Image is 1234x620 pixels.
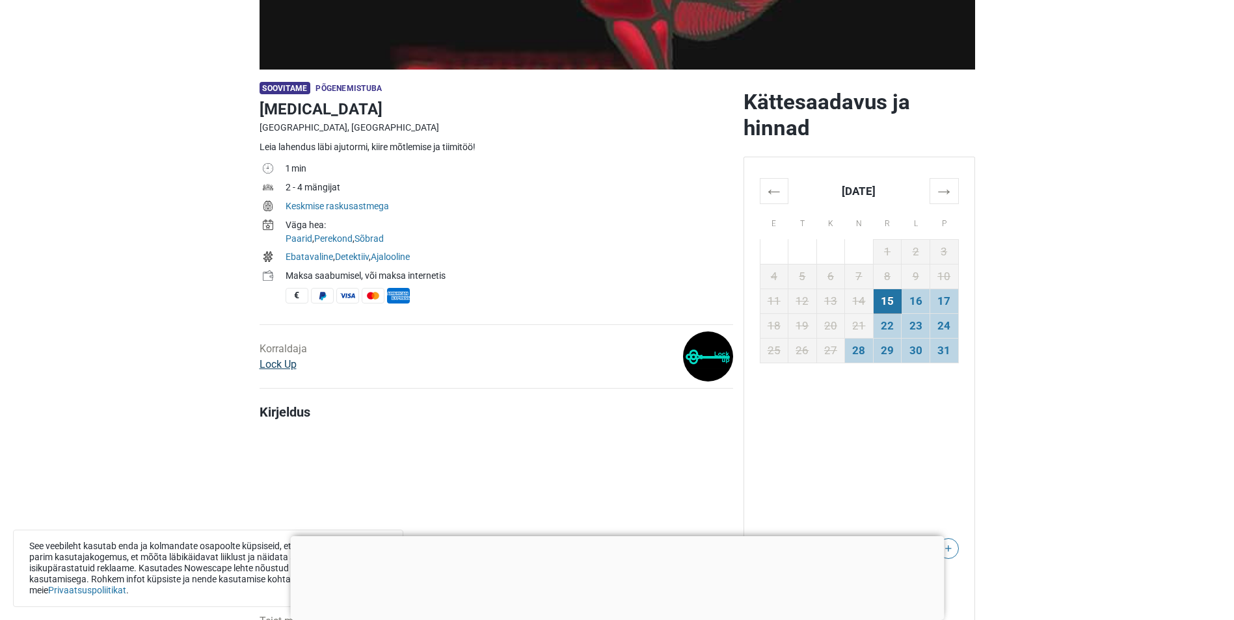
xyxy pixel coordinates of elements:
[48,585,126,595] a: Privaatsuspoliitikat
[286,201,389,211] a: Keskmise raskusastmega
[788,203,817,239] th: T
[930,239,958,264] td: 3
[260,97,733,121] h1: [MEDICAL_DATA]
[315,84,382,93] span: Põgenemistuba
[873,289,902,313] td: 15
[744,89,975,141] h2: Kättesaadavus ja hinnad
[873,239,902,264] td: 1
[760,178,788,203] th: ←
[683,331,733,381] img: 38af86134b65d0f1l.png
[314,233,353,244] a: Perekond
[260,358,297,370] a: Lock Up
[873,338,902,363] td: 29
[873,313,902,338] td: 22
[816,338,845,363] td: 27
[260,140,733,154] div: Leia lahendus läbi ajutormi, kiire mõtlemise ja tiimitöö!
[845,338,874,363] td: 28
[286,233,312,244] a: Paarid
[362,288,384,304] span: MasterCard
[286,218,733,232] div: Väga hea:
[387,288,410,304] span: American Express
[336,288,359,304] span: Visa
[902,338,930,363] td: 30
[260,341,307,372] div: Korraldaja
[290,536,944,617] iframe: Advertisement
[930,203,958,239] th: P
[902,264,930,289] td: 9
[788,338,817,363] td: 26
[286,161,733,179] td: 1 min
[788,313,817,338] td: 19
[760,363,959,525] iframe: Advertisement
[816,313,845,338] td: 20
[873,203,902,239] th: R
[902,203,930,239] th: L
[13,530,403,607] div: See veebileht kasutab enda ja kolmandate osapoolte küpsiseid, et tuua sinuni parim kasutajakogemu...
[788,289,817,313] td: 12
[260,121,733,135] div: [GEOGRAPHIC_DATA], [GEOGRAPHIC_DATA]
[760,203,788,239] th: E
[845,313,874,338] td: 21
[788,178,930,203] th: [DATE]
[286,217,733,249] td: , ,
[930,289,958,313] td: 17
[286,179,733,198] td: 2 - 4 mängijat
[760,313,788,338] td: 18
[930,313,958,338] td: 24
[845,264,874,289] td: 7
[816,264,845,289] td: 6
[260,82,311,94] span: Soovitame
[930,338,958,363] td: 31
[760,289,788,313] td: 11
[902,239,930,264] td: 2
[286,249,733,268] td: , ,
[335,252,369,262] a: Detektiiv
[311,288,334,304] span: PayPal
[845,203,874,239] th: N
[260,432,733,614] iframe: Advertisement
[286,288,308,304] span: Sularaha
[260,404,733,420] h4: Kirjeldus
[902,289,930,313] td: 16
[788,264,817,289] td: 5
[816,203,845,239] th: K
[873,264,902,289] td: 8
[371,252,410,262] a: Ajalooline
[760,338,788,363] td: 25
[930,178,958,203] th: →
[286,252,333,262] a: Ebatavaline
[760,264,788,289] td: 4
[286,269,733,283] div: Maksa saabumisel, või maksa internetis
[930,264,958,289] td: 10
[816,289,845,313] td: 13
[355,233,384,244] a: Sõbrad
[902,313,930,338] td: 23
[845,289,874,313] td: 14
